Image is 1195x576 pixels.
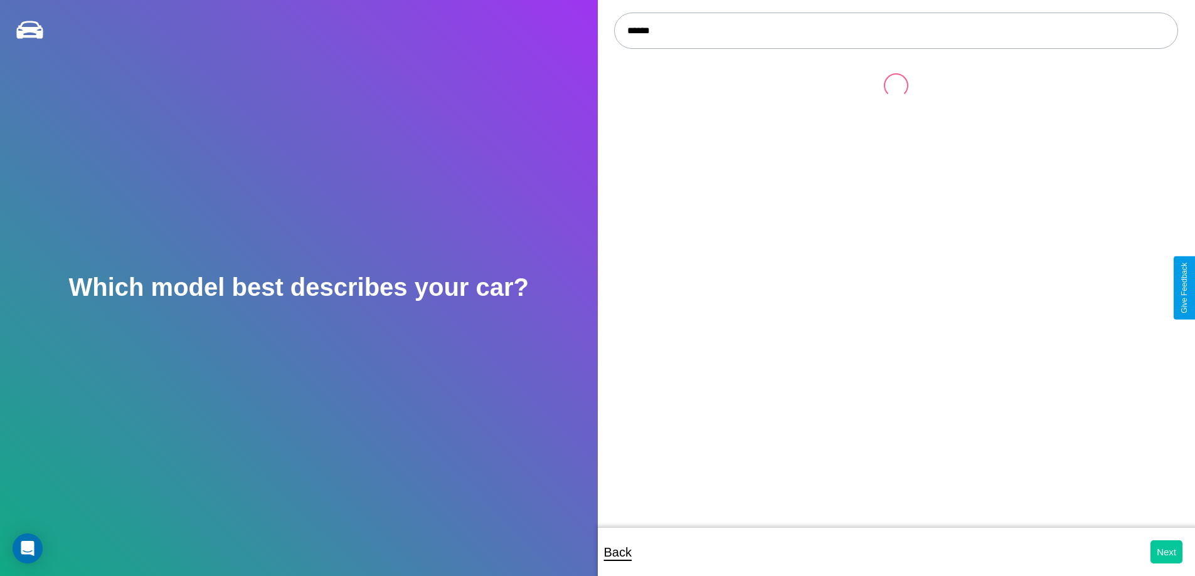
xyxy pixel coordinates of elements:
[1180,263,1189,313] div: Give Feedback
[13,533,43,563] div: Open Intercom Messenger
[68,273,529,301] h2: Which model best describes your car?
[604,541,632,563] p: Back
[1150,540,1182,563] button: Next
